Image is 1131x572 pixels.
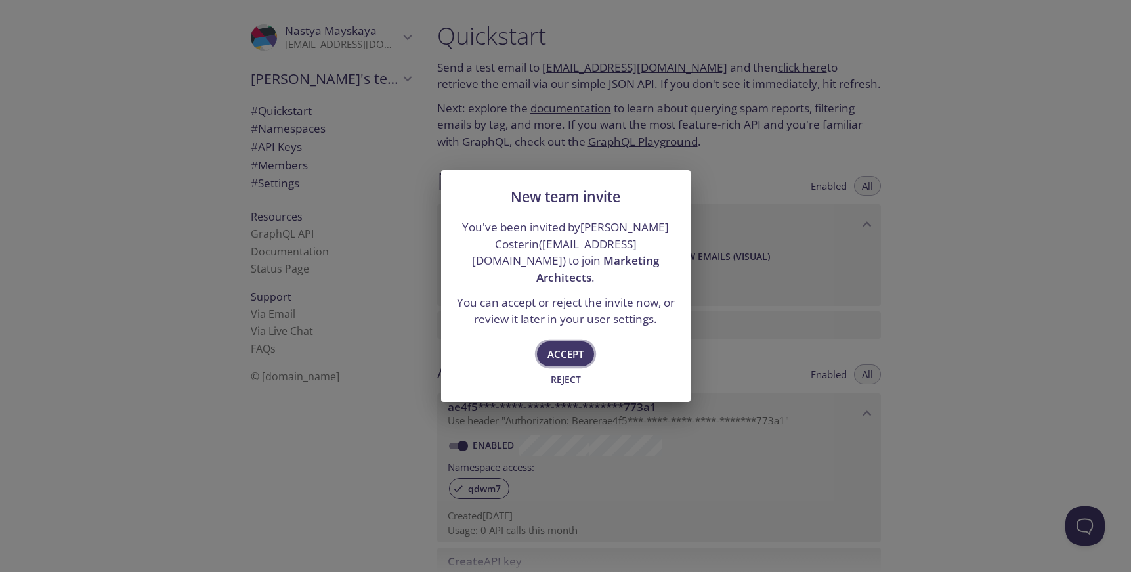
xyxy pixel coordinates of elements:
[457,294,675,328] p: You can accept or reject the invite now, or review it later in your user settings.
[545,369,587,390] button: Reject
[511,187,620,206] span: New team invite
[457,219,675,286] p: You've been invited by [PERSON_NAME] Costerin ( ) to join .
[537,341,594,366] button: Accept
[472,236,637,269] a: [EMAIL_ADDRESS][DOMAIN_NAME]
[548,372,584,387] span: Reject
[547,345,584,363] span: Accept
